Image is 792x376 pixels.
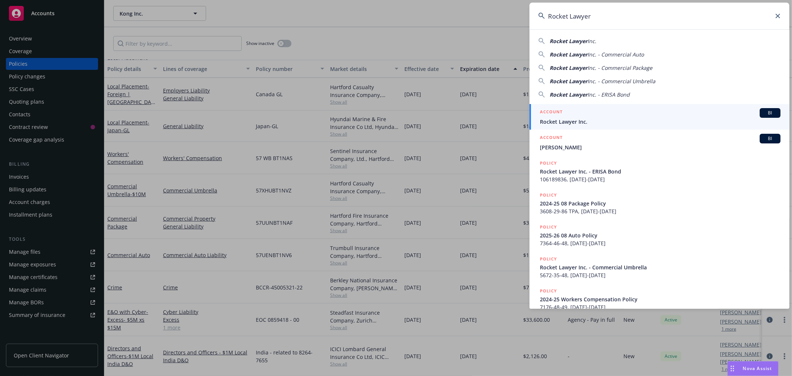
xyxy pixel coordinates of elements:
[727,361,779,376] button: Nova Assist
[540,263,780,271] span: Rocket Lawyer Inc. - Commercial Umbrella
[540,168,780,175] span: Rocket Lawyer Inc. - ERISA Bond
[540,231,780,239] span: 2025-26 08 Auto Policy
[540,303,780,311] span: 7176-48-49, [DATE]-[DATE]
[540,134,563,143] h5: ACCOUNT
[540,207,780,215] span: 3608-29-86 TPA, [DATE]-[DATE]
[587,91,630,98] span: Inc. - ERISA Bond
[540,223,557,231] h5: POLICY
[540,118,780,126] span: Rocket Lawyer Inc.
[763,110,778,116] span: BI
[529,219,789,251] a: POLICY2025-26 08 Auto Policy7364-46-48, [DATE]-[DATE]
[540,239,780,247] span: 7364-46-48, [DATE]-[DATE]
[529,187,789,219] a: POLICY2024-25 08 Package Policy3608-29-86 TPA, [DATE]-[DATE]
[540,108,563,117] h5: ACCOUNT
[540,200,780,207] span: 2024-25 08 Package Policy
[529,155,789,187] a: POLICYRocket Lawyer Inc. - ERISA Bond106189836, [DATE]-[DATE]
[540,191,557,199] h5: POLICY
[587,38,596,45] span: Inc.
[529,104,789,130] a: ACCOUNTBIRocket Lawyer Inc.
[550,78,587,85] span: Rocket Lawyer
[529,3,789,29] input: Search...
[540,143,780,151] span: [PERSON_NAME]
[540,271,780,279] span: 5672-35-48, [DATE]-[DATE]
[550,38,587,45] span: Rocket Lawyer
[550,91,587,98] span: Rocket Lawyer
[743,365,772,372] span: Nova Assist
[540,159,557,167] h5: POLICY
[550,51,587,58] span: Rocket Lawyer
[587,51,644,58] span: Inc. - Commercial Auto
[550,64,587,71] span: Rocket Lawyer
[529,283,789,315] a: POLICY2024-25 Workers Compensation Policy7176-48-49, [DATE]-[DATE]
[728,362,737,376] div: Drag to move
[529,251,789,283] a: POLICYRocket Lawyer Inc. - Commercial Umbrella5672-35-48, [DATE]-[DATE]
[529,130,789,155] a: ACCOUNTBI[PERSON_NAME]
[587,64,652,71] span: Inc. - Commercial Package
[540,255,557,263] h5: POLICY
[540,295,780,303] span: 2024-25 Workers Compensation Policy
[540,287,557,295] h5: POLICY
[587,78,655,85] span: Inc. - Commercial Umbrella
[540,175,780,183] span: 106189836, [DATE]-[DATE]
[763,135,778,142] span: BI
